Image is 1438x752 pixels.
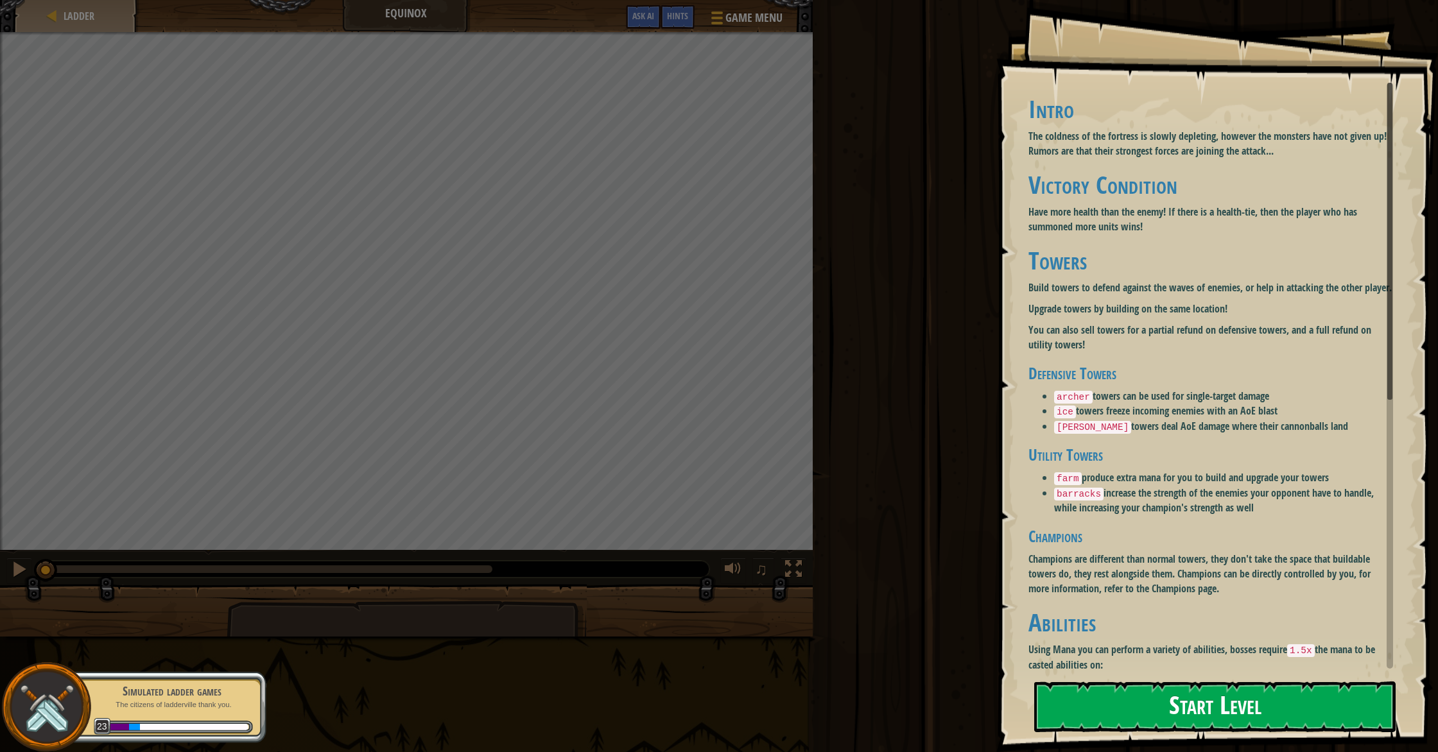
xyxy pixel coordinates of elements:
span: Hints [667,10,688,22]
code: [PERSON_NAME] [1054,421,1131,434]
code: barracks [1054,488,1104,500]
img: swords.png [17,678,76,737]
span: Ask AI [632,10,654,22]
li: towers can be used for single-target damage [1054,389,1393,404]
button: Adjust volume [720,558,746,584]
button: Ask AI [626,5,661,29]
div: 136.18966255044603 XP earned [129,724,140,730]
p: Build towers to defend against the waves of enemies, or help in attacking the other player. [1028,280,1393,295]
h1: Towers [1028,247,1393,274]
h3: Defensive Towers [1028,365,1393,382]
li: produce extra mana for you to build and upgrade your towers [1054,470,1393,486]
h3: Utility Towers [1028,447,1393,464]
a: Ladder [60,9,94,23]
h1: Victory Condition [1028,171,1393,198]
li: towers freeze incoming enemies with an AoE blast [1054,404,1393,419]
div: Simulated ladder games [91,682,253,700]
h1: Intro [1028,96,1393,123]
p: Have more health than the enemy! If there is a health-tie, then the player who has summoned more ... [1028,205,1393,234]
h3: Champions [1028,528,1393,545]
button: ♫ [752,558,774,584]
code: ice [1054,406,1076,418]
p: Using Mana you can perform a variety of abilities, bosses require the mana to be casted abilities... [1028,642,1393,672]
li: increase the strength of the enemies your opponent have to handle, while increasing your champion... [1054,486,1393,515]
span: Game Menu [725,10,783,26]
button: Toggle fullscreen [781,558,806,584]
span: ♫ [755,560,768,579]
p: The citizens of ladderville thank you. [91,700,253,710]
p: You can also sell towers for a partial refund on defensive towers, and a full refund on utility t... [1028,323,1393,352]
button: Game Menu [701,5,790,35]
h1: Abilities [1028,609,1393,636]
button: Start Level [1034,681,1396,732]
li: towers deal AoE damage where their cannonballs land [1054,419,1393,434]
code: 1.5x [1287,644,1315,657]
p: Champions are different than normal towers, they don't take the space that buildable towers do, t... [1028,552,1393,596]
p: The coldness of the fortress is slowly depleting, however the monsters have not given up! Rumors ... [1028,129,1393,158]
span: Ladder [64,9,94,23]
p: Upgrade towers by building on the same location! [1028,302,1393,316]
span: 23 [94,718,111,735]
div: 8458.638764972238 XP in total [108,724,130,730]
code: archer [1054,391,1093,404]
div: 1390.3612350277617 XP until level 24 [140,724,248,730]
button: ⌘ + P: Pause [6,558,32,584]
code: farm [1054,472,1082,485]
